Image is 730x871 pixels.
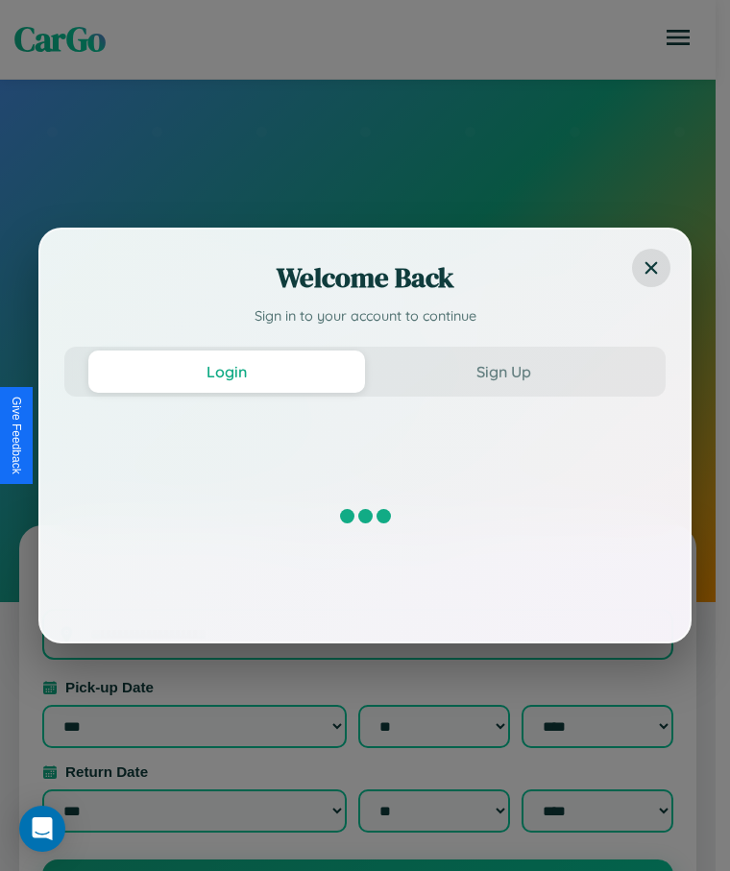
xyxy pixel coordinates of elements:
h2: Welcome Back [64,258,666,297]
div: Give Feedback [10,397,23,474]
button: Sign Up [365,351,642,393]
div: Open Intercom Messenger [19,806,65,852]
button: Login [88,351,365,393]
p: Sign in to your account to continue [64,306,666,327]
